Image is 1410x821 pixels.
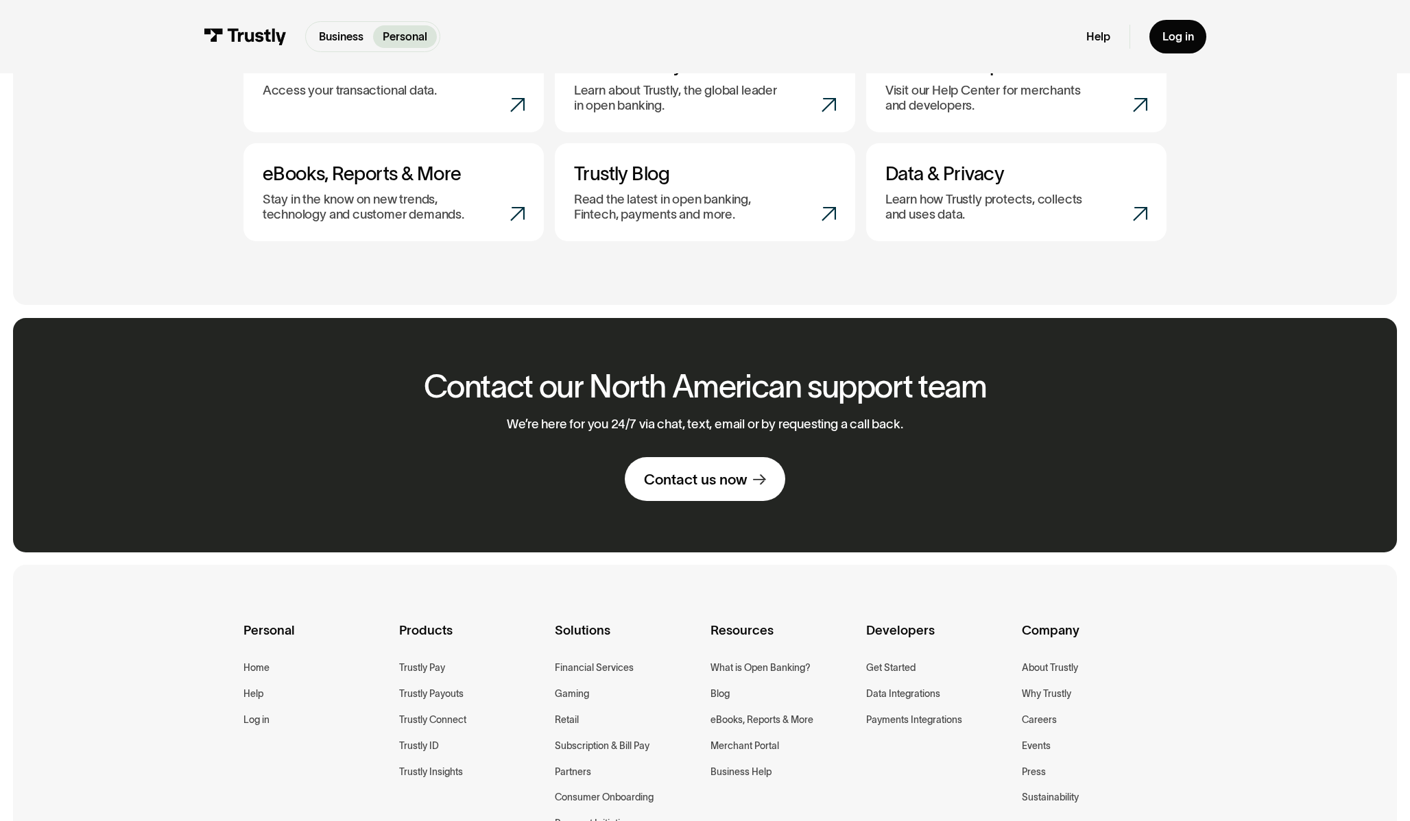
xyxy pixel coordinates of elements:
a: Gaming [555,686,589,702]
a: Trustly Payouts [399,686,464,702]
a: Trustly Connect [399,712,466,728]
a: eBooks, Reports & MoreStay in the know on new trends, technology and customer demands. [243,143,544,241]
a: Help [1086,29,1110,44]
a: Get Started [866,660,916,676]
p: We’re here for you 24/7 via chat, text, email or by requesting a call back. [507,417,903,432]
p: Business [319,28,363,45]
h3: Data & Privacy [885,162,1147,185]
div: Personal [243,620,388,660]
a: Data Integrations [866,686,940,702]
p: Learn about Trustly, the global leader in open banking. [574,83,778,114]
div: Resources [710,620,855,660]
a: What is Open Banking? [710,660,811,676]
a: Trustly ID [399,738,439,755]
div: Developers [866,620,1011,660]
p: Personal [383,28,427,45]
a: Home [243,660,270,676]
a: Events [1022,738,1051,755]
p: Access your transactional data. [263,83,437,98]
h3: Trustly Blog [574,162,836,185]
a: About Trustly [1022,660,1078,676]
p: Read the latest in open banking, Fintech, payments and more. [574,192,778,223]
div: Solutions [555,620,700,660]
p: Learn how Trustly protects, collects and uses data. [885,192,1089,223]
a: Trustly BlogRead the latest in open banking, Fintech, payments and more. [555,143,855,241]
div: Log in [1162,29,1194,44]
a: Consumer PortalAccess your transactional data. [243,35,544,133]
a: eBooks, Reports & More [710,712,813,728]
a: Help [243,686,263,702]
a: Why Trustly [1022,686,1071,702]
a: Financial Services [555,660,634,676]
h2: Contact our North American support team [424,369,987,404]
a: Subscription & Bill Pay [555,738,649,755]
a: Contact us now [625,457,785,501]
div: Company [1022,620,1167,660]
a: Log in [243,712,270,728]
a: Partners [555,764,591,781]
a: Press [1022,764,1046,781]
p: Stay in the know on new trends, technology and customer demands. [263,192,466,223]
a: Merchant Portal [710,738,779,755]
a: About TrustlyLearn about Trustly, the global leader in open banking. [555,35,855,133]
a: Retail [555,712,579,728]
a: Payments Integrations [866,712,962,728]
div: Contact us now [644,470,747,489]
a: Consumer Onboarding [555,789,654,806]
h3: eBooks, Reports & More [263,162,525,185]
a: Trustly Insights [399,764,463,781]
a: Business Help CenterVisit our Help Center for merchants and developers. [866,35,1167,133]
img: Trustly Logo [204,28,287,46]
a: Log in [1149,20,1206,53]
a: Sustainability [1022,789,1079,806]
a: Trustly Pay [399,660,445,676]
a: Business Help [710,764,772,781]
div: Products [399,620,544,660]
a: Personal [373,25,437,49]
a: Blog [710,686,730,702]
a: Business [309,25,373,49]
a: Careers [1022,712,1057,728]
p: Visit our Help Center for merchants and developers. [885,83,1089,114]
a: Data & PrivacyLearn how Trustly protects, collects and uses data. [866,143,1167,241]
